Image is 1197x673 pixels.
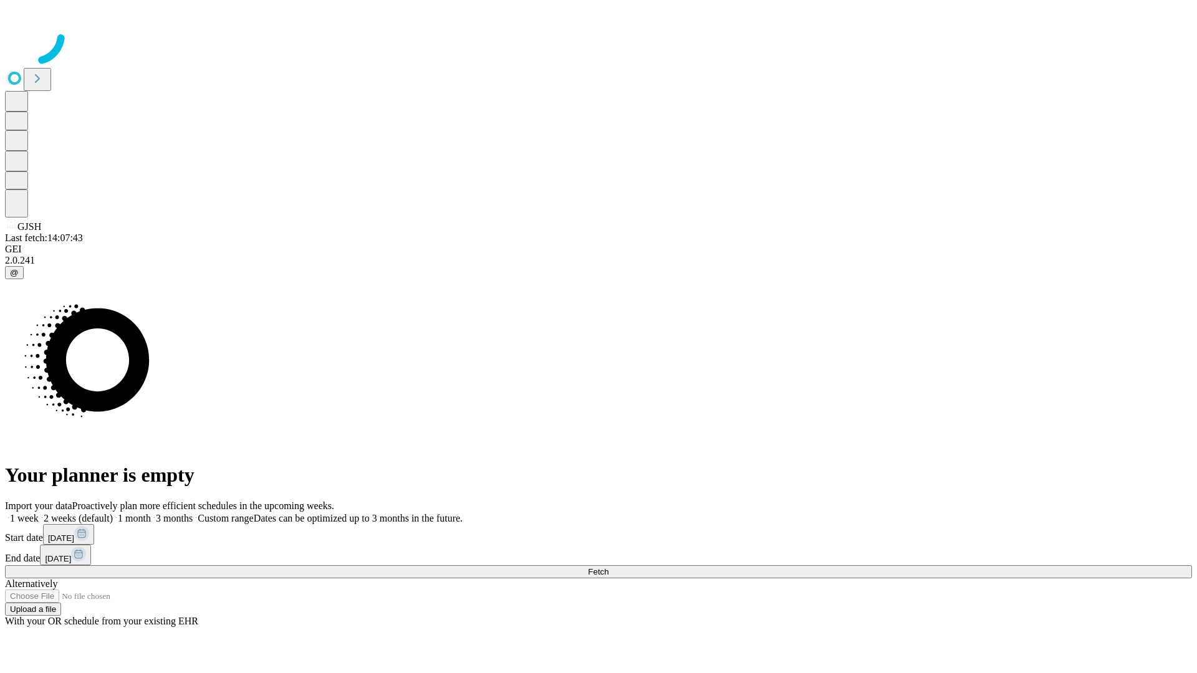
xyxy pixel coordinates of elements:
[5,524,1192,545] div: Start date
[10,513,39,523] span: 1 week
[5,616,198,626] span: With your OR schedule from your existing EHR
[17,221,41,232] span: GJSH
[118,513,151,523] span: 1 month
[5,244,1192,255] div: GEI
[588,567,608,576] span: Fetch
[5,565,1192,578] button: Fetch
[156,513,193,523] span: 3 months
[5,603,61,616] button: Upload a file
[44,513,113,523] span: 2 weeks (default)
[72,500,334,511] span: Proactively plan more efficient schedules in the upcoming weeks.
[5,578,57,589] span: Alternatively
[5,255,1192,266] div: 2.0.241
[5,232,83,243] span: Last fetch: 14:07:43
[5,545,1192,565] div: End date
[40,545,91,565] button: [DATE]
[198,513,253,523] span: Custom range
[254,513,463,523] span: Dates can be optimized up to 3 months in the future.
[45,554,71,563] span: [DATE]
[48,533,74,543] span: [DATE]
[10,268,19,277] span: @
[5,464,1192,487] h1: Your planner is empty
[5,266,24,279] button: @
[43,524,94,545] button: [DATE]
[5,500,72,511] span: Import your data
